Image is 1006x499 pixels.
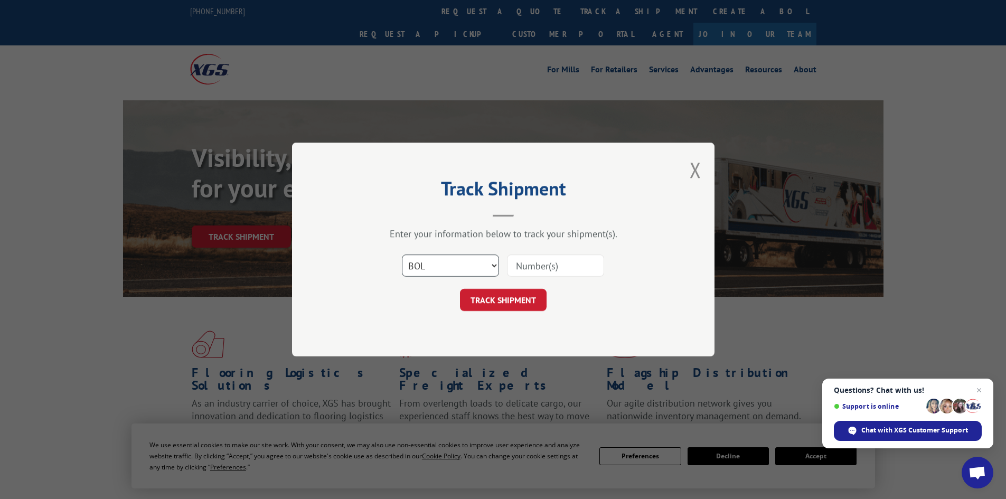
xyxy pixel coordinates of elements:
[962,457,993,488] div: Open chat
[861,426,968,435] span: Chat with XGS Customer Support
[507,255,604,277] input: Number(s)
[834,402,923,410] span: Support is online
[973,384,985,397] span: Close chat
[834,421,982,441] div: Chat with XGS Customer Support
[345,228,662,240] div: Enter your information below to track your shipment(s).
[460,289,547,311] button: TRACK SHIPMENT
[345,181,662,201] h2: Track Shipment
[690,156,701,184] button: Close modal
[834,386,982,394] span: Questions? Chat with us!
